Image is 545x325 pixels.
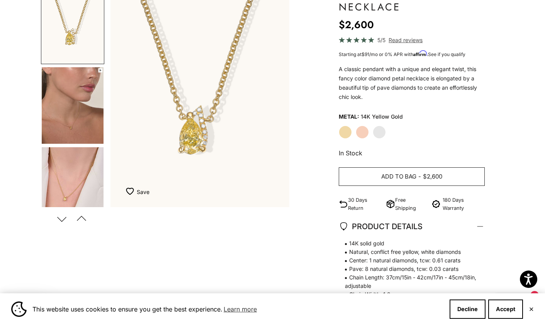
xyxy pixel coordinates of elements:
[339,17,374,32] sale-price: $2,600
[362,51,369,57] span: $91
[348,196,383,212] p: 30 Days Return
[41,66,104,145] button: Go to item 4
[42,147,104,224] img: #YellowGold #RoseGold #WhiteGold
[11,301,27,317] img: Cookie banner
[339,220,423,233] span: PRODUCT DETAILS
[377,36,385,44] span: 5/5
[339,290,477,299] span: Chain Width: 1.3mm
[339,36,485,44] a: 5/5 Read reviews
[423,172,442,182] span: $2,600
[339,239,477,248] span: 14K solid gold
[361,111,403,123] variant-option-value: 14K Yellow Gold
[428,51,465,57] a: See if you qualify - Learn more about Affirm Financing (opens in modal)
[389,36,423,44] span: Read reviews
[339,65,485,102] p: A classic pendant with a unique and elegant twist, this fancy color diamond petal necklace is elo...
[339,111,359,123] legend: Metal:
[339,51,465,57] span: Starting at /mo or 0% APR with .
[339,273,477,290] span: Chain Length: 37cm/15in - 42cm/17in - 45cm/18in, adjustable
[413,51,427,56] span: Affirm
[42,67,104,144] img: #YellowGold #RoseGold #WhiteGold
[395,196,427,212] p: Free Shipping
[339,148,485,158] p: In Stock
[443,196,485,212] p: 180 Days Warranty
[339,256,477,265] span: Center: 1 natural diamonds, tcw: 0.61 carats
[32,303,443,315] span: This website uses cookies to ensure you get the best experience.
[339,212,485,241] summary: PRODUCT DETAILS
[41,146,104,225] button: Go to item 5
[381,172,416,182] span: Add to bag
[339,265,477,273] span: Pave: 8 natural diamonds, tcw: 0.03 carats
[450,299,486,319] button: Decline
[339,167,485,186] button: Add to bag-$2,600
[126,184,149,199] button: Add to Wishlist
[339,248,477,256] span: Natural, conflict free yellow, white diamonds
[222,303,258,315] a: Learn more
[126,187,137,195] img: wishlist
[529,307,534,311] button: Close
[488,299,523,319] button: Accept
